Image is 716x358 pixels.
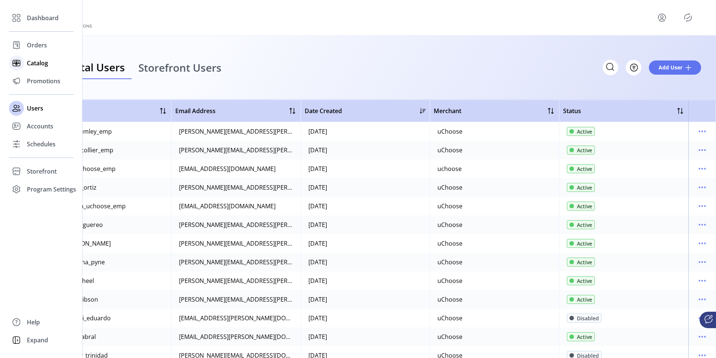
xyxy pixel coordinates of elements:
[57,56,132,80] a: Portal Users
[577,296,592,303] span: Active
[27,185,76,194] span: Program Settings
[434,106,461,115] span: Merchant
[437,146,462,155] div: uChoose
[27,140,56,149] span: Schedules
[577,333,592,341] span: Active
[27,167,57,176] span: Storefront
[437,276,462,285] div: uChoose
[179,183,293,192] div: [PERSON_NAME][EMAIL_ADDRESS][PERSON_NAME][DOMAIN_NAME]
[437,164,462,173] div: uchoose
[626,60,641,75] button: Filter Button
[437,202,462,211] div: uChoose
[179,146,293,155] div: [PERSON_NAME][EMAIL_ADDRESS][PERSON_NAME][DOMAIN_NAME]
[301,141,430,159] td: [DATE]
[301,178,430,197] td: [DATE]
[696,200,708,212] button: menu
[577,314,599,322] span: Disabled
[577,128,592,136] span: Active
[656,12,668,24] button: menu
[27,318,40,327] span: Help
[301,290,430,309] td: [DATE]
[27,77,60,85] span: Promotions
[65,202,126,211] div: dinesh_uchoose_emp
[179,239,293,248] div: [PERSON_NAME][EMAIL_ADDRESS][PERSON_NAME][DOMAIN_NAME]
[563,106,581,115] span: Status
[138,62,222,73] span: Storefront Users
[179,332,293,341] div: [EMAIL_ADDRESS][PERSON_NAME][DOMAIN_NAME]
[65,127,112,136] div: jenbrumley_emp
[301,159,430,178] td: [DATE]
[301,234,430,253] td: [DATE]
[696,331,708,343] button: menu
[696,312,708,324] button: menu
[301,271,430,290] td: [DATE]
[437,295,462,304] div: uChoose
[179,314,293,323] div: [EMAIL_ADDRESS][PERSON_NAME][DOMAIN_NAME]
[27,13,59,22] span: Dashboard
[27,41,47,50] span: Orders
[65,314,111,323] div: yeremi_eduardo
[577,240,592,248] span: Active
[577,184,592,192] span: Active
[27,59,48,68] span: Catalog
[65,220,103,229] div: juan_figuereo
[649,60,701,75] button: Add User
[65,258,105,267] div: angelina_pyne
[577,258,592,266] span: Active
[696,237,708,249] button: menu
[696,144,708,156] button: menu
[696,275,708,287] button: menu
[301,122,430,141] td: [DATE]
[603,60,618,75] input: Search
[179,164,276,173] div: [EMAIL_ADDRESS][DOMAIN_NAME]
[437,239,462,248] div: uChoose
[179,202,276,211] div: [EMAIL_ADDRESS][DOMAIN_NAME]
[659,63,682,71] span: Add User
[63,62,125,72] span: Portal Users
[27,104,43,113] span: Users
[696,163,708,175] button: menu
[577,202,592,210] span: Active
[65,146,113,155] div: taylorcollier_emp
[179,276,293,285] div: [PERSON_NAME][EMAIL_ADDRESS][PERSON_NAME][DOMAIN_NAME]
[301,309,430,327] td: [DATE]
[179,127,293,136] div: [PERSON_NAME][EMAIL_ADDRESS][PERSON_NAME][DOMAIN_NAME]
[301,253,430,271] td: [DATE]
[179,220,293,229] div: [PERSON_NAME][EMAIL_ADDRESS][PERSON_NAME][DOMAIN_NAME]
[696,293,708,305] button: menu
[696,125,708,137] button: menu
[132,56,228,80] a: Storefront Users
[437,183,462,192] div: uChoose
[301,215,430,234] td: [DATE]
[179,295,293,304] div: [PERSON_NAME][EMAIL_ADDRESS][PERSON_NAME][DOMAIN_NAME]
[65,164,116,173] div: newuchoose_emp
[696,256,708,268] button: menu
[577,165,592,173] span: Active
[682,12,694,24] button: Publisher Panel
[437,314,462,323] div: uChoose
[577,277,592,285] span: Active
[696,181,708,193] button: menu
[27,336,48,345] span: Expand
[577,146,592,154] span: Active
[301,197,430,215] td: [DATE]
[301,327,430,346] td: [DATE]
[179,258,293,267] div: [PERSON_NAME][EMAIL_ADDRESS][PERSON_NAME][DOMAIN_NAME]
[65,239,111,248] div: [PERSON_NAME]
[175,106,216,115] span: Email Address
[577,221,592,229] span: Active
[696,219,708,231] button: menu
[27,122,53,131] span: Accounts
[437,258,462,267] div: uChoose
[437,127,462,136] div: uChoose
[437,220,462,229] div: uChoose
[305,106,342,115] span: Date Created
[437,332,462,341] div: uChoose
